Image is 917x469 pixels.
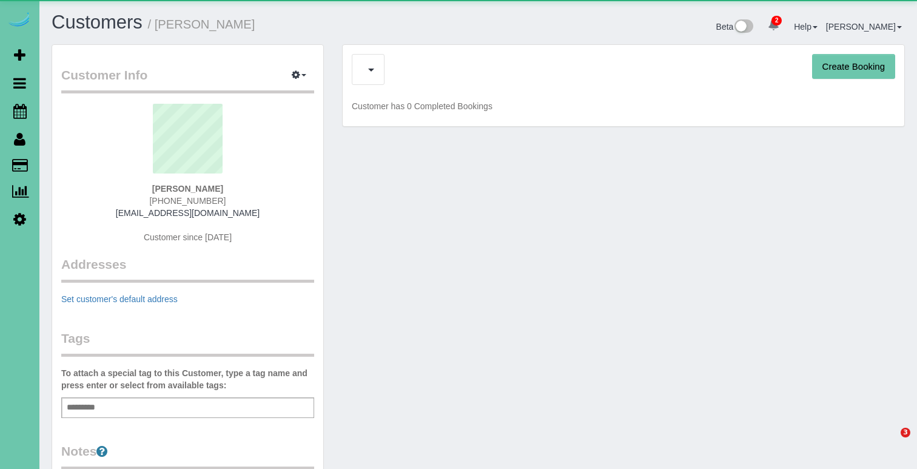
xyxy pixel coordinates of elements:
p: Customer has 0 Completed Bookings [352,100,895,112]
small: / [PERSON_NAME] [148,18,255,31]
a: Customers [52,12,143,33]
a: 2 [762,12,785,39]
a: [EMAIL_ADDRESS][DOMAIN_NAME] [116,208,260,218]
img: New interface [733,19,753,35]
span: Customer since [DATE] [144,232,232,242]
span: 3 [901,428,910,437]
label: To attach a special tag to this Customer, type a tag name and press enter or select from availabl... [61,367,314,391]
legend: Tags [61,329,314,357]
img: Automaid Logo [7,12,32,29]
a: Set customer's default address [61,294,178,304]
legend: Customer Info [61,66,314,93]
a: Help [794,22,818,32]
strong: [PERSON_NAME] [152,184,223,194]
iframe: Intercom live chat [876,428,905,457]
span: [PHONE_NUMBER] [149,196,226,206]
span: 2 [771,16,782,25]
button: Create Booking [812,54,895,79]
a: Beta [716,22,754,32]
a: [PERSON_NAME] [826,22,902,32]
